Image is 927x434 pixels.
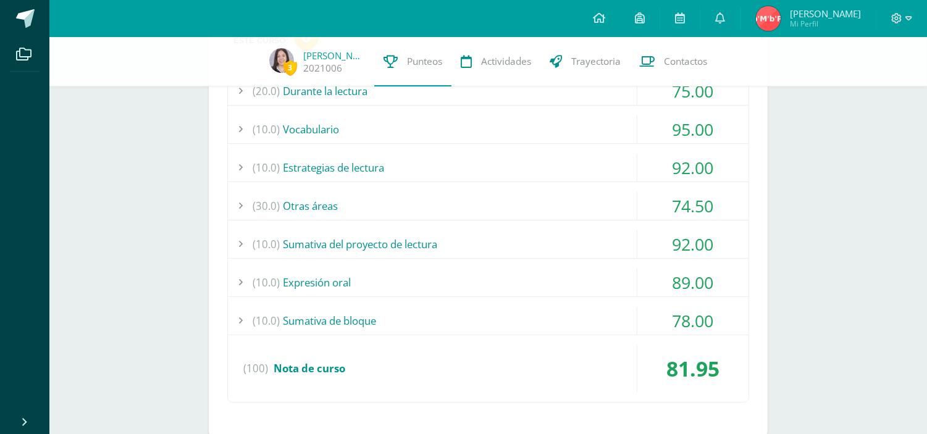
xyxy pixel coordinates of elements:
[253,192,280,220] span: (30.0)
[637,192,749,220] div: 74.50
[269,48,294,73] img: 3e8caf98d58fd82dbc8d372b63dd9bb0.png
[630,37,716,86] a: Contactos
[253,77,280,105] span: (20.0)
[303,62,342,75] a: 2021006
[228,77,749,105] div: Durante la lectura
[228,307,749,335] div: Sumativa de bloque
[283,60,297,75] span: 3
[253,115,280,143] span: (10.0)
[228,115,749,143] div: Vocabulario
[253,230,280,258] span: (10.0)
[253,269,280,296] span: (10.0)
[228,154,749,182] div: Estrategias de lectura
[571,55,621,68] span: Trayectoria
[253,154,280,182] span: (10.0)
[790,7,861,20] span: [PERSON_NAME]
[451,37,540,86] a: Actividades
[637,154,749,182] div: 92.00
[637,345,749,392] div: 81.95
[637,307,749,335] div: 78.00
[243,345,268,392] span: (100)
[664,55,707,68] span: Contactos
[637,115,749,143] div: 95.00
[637,77,749,105] div: 75.00
[637,269,749,296] div: 89.00
[253,307,280,335] span: (10.0)
[790,19,861,29] span: Mi Perfil
[540,37,630,86] a: Trayectoria
[228,192,749,220] div: Otras áreas
[756,6,781,31] img: ca3c5678045a47df34288d126a1d4061.png
[274,361,345,375] span: Nota de curso
[374,37,451,86] a: Punteos
[407,55,442,68] span: Punteos
[481,55,531,68] span: Actividades
[637,230,749,258] div: 92.00
[228,230,749,258] div: Sumativa del proyecto de lectura
[228,269,749,296] div: Expresión oral
[303,49,365,62] a: [PERSON_NAME]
